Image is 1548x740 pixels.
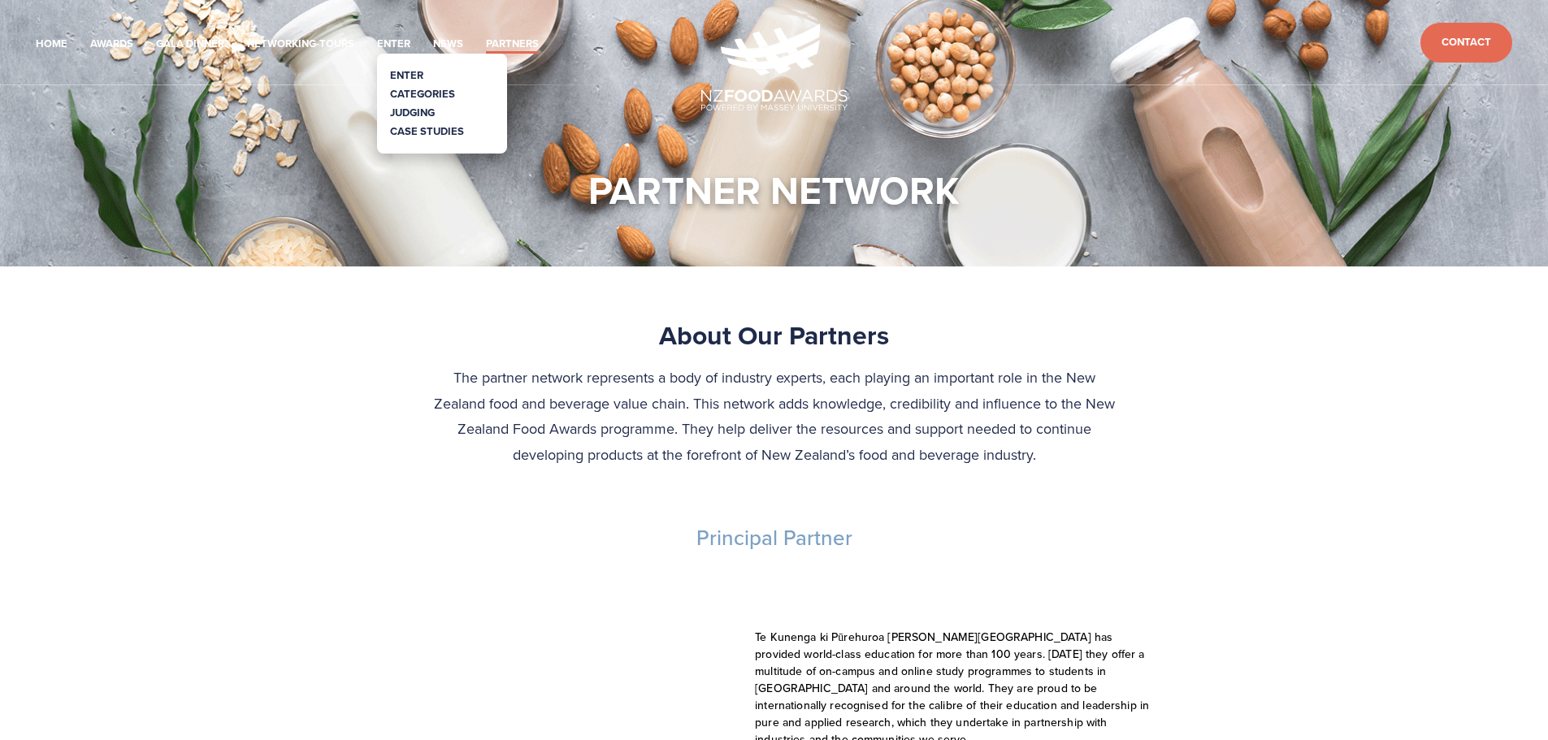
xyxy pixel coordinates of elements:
[377,35,410,54] a: Enter
[390,67,423,83] a: Enter
[247,35,354,54] a: Networking-Tours
[156,35,224,54] a: Gala Dinner
[1420,23,1512,63] a: Contact
[390,86,455,102] a: Categories
[390,105,435,120] a: Judging
[588,166,960,214] h1: PARTNER NETWORK
[659,316,889,354] strong: About Our Partners
[432,365,1117,467] p: The partner network represents a body of industry experts, each playing an important role in the ...
[433,35,463,54] a: News
[36,35,67,54] a: Home
[390,123,464,139] a: Case Studies
[254,525,1294,552] h3: Principal Partner
[486,35,539,54] a: Partners
[90,35,133,54] a: Awards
